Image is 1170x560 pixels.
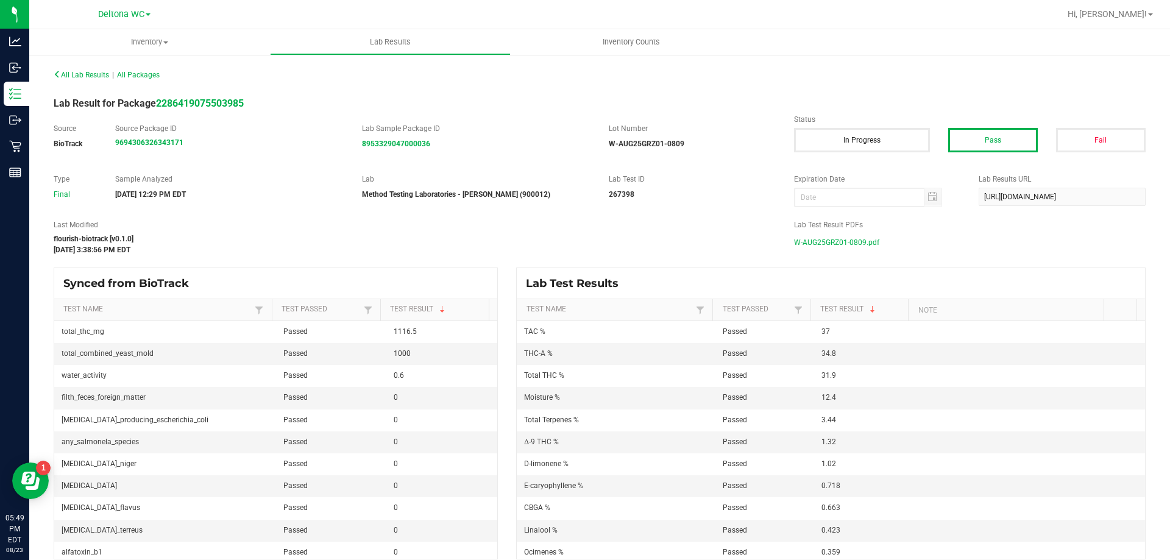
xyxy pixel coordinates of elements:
a: Inventory [29,29,270,55]
span: Passed [723,438,747,446]
span: 1.32 [821,438,836,446]
span: 0 [394,459,398,468]
th: Note [908,299,1104,321]
label: Lab Sample Package ID [362,123,590,134]
label: Lot Number [609,123,776,134]
span: Deltona WC [98,9,144,19]
span: Passed [283,327,308,336]
span: Passed [723,548,747,556]
span: Passed [723,371,747,380]
inline-svg: Inventory [9,88,21,100]
strong: [DATE] 12:29 PM EDT [115,190,186,199]
inline-svg: Reports [9,166,21,179]
a: Lab Results [270,29,511,55]
span: Ocimenes % [524,548,564,556]
span: Passed [283,349,308,358]
strong: W-AUG25GRZ01-0809 [609,140,684,148]
span: 0 [394,393,398,402]
label: Last Modified [54,219,776,230]
span: Passed [283,481,308,490]
span: Lab Results [353,37,427,48]
label: Type [54,174,97,185]
div: Final [54,189,97,200]
span: 0 [394,416,398,424]
span: total_combined_yeast_mold [62,349,154,358]
span: water_activity [62,371,107,380]
span: 0.6 [394,371,404,380]
span: Total THC % [524,371,564,380]
span: Passed [723,349,747,358]
span: [MEDICAL_DATA]_producing_escherichia_coli [62,416,208,424]
strong: flourish-biotrack [v0.1.0] [54,235,133,243]
a: 9694306326343171 [115,138,183,147]
span: 0.359 [821,548,840,556]
span: Passed [283,371,308,380]
span: Total Terpenes % [524,416,579,424]
span: Passed [283,526,308,534]
span: total_thc_mg [62,327,104,336]
p: 08/23 [5,545,24,555]
a: Test PassedSortable [282,305,361,314]
span: CBGA % [524,503,550,512]
span: Passed [283,416,308,424]
span: 0.663 [821,503,840,512]
span: Linalool % [524,526,558,534]
span: 3.44 [821,416,836,424]
span: Moisture % [524,393,560,402]
span: TAC % [524,327,545,336]
span: Passed [723,481,747,490]
span: 0 [394,526,398,534]
span: [MEDICAL_DATA]_flavus [62,503,140,512]
a: Filter [791,302,806,317]
span: [MEDICAL_DATA]_terreus [62,526,143,534]
span: Passed [723,416,747,424]
span: W-AUG25GRZ01-0809.pdf [794,233,879,252]
span: 31.9 [821,371,836,380]
label: Source Package ID [115,123,344,134]
a: Test ResultSortable [820,305,904,314]
a: 8953329047000036 [362,140,430,148]
span: 1000 [394,349,411,358]
inline-svg: Inbound [9,62,21,74]
strong: Method Testing Laboratories - [PERSON_NAME] (900012) [362,190,550,199]
span: Passed [283,438,308,446]
span: 0 [394,548,398,556]
span: 1116.5 [394,327,417,336]
span: Passed [283,393,308,402]
span: [MEDICAL_DATA]_niger [62,459,136,468]
span: 0.718 [821,481,840,490]
button: Fail [1056,128,1146,152]
strong: 267398 [609,190,634,199]
label: Status [794,114,1146,125]
span: E-caryophyllene % [524,481,583,490]
label: Expiration Date [794,174,961,185]
span: 0 [394,438,398,446]
span: Passed [283,503,308,512]
span: 37 [821,327,830,336]
span: Passed [723,459,747,468]
span: filth_feces_foreign_matter [62,393,146,402]
span: alfatoxin_b1 [62,548,102,556]
span: All Lab Results [54,71,109,79]
span: Hi, [PERSON_NAME]! [1068,9,1147,19]
span: All Packages [117,71,160,79]
a: Inventory Counts [511,29,751,55]
inline-svg: Analytics [9,35,21,48]
span: [MEDICAL_DATA] [62,481,117,490]
strong: BioTrack [54,140,82,148]
span: Lab Result for Package [54,97,244,109]
span: Passed [723,526,747,534]
span: THC-A % [524,349,553,358]
strong: [DATE] 3:38:56 PM EDT [54,246,130,254]
button: Pass [948,128,1038,152]
span: Passed [283,548,308,556]
inline-svg: Retail [9,140,21,152]
iframe: Resource center [12,463,49,499]
label: Lab Test Result PDFs [794,219,1146,230]
span: Passed [723,503,747,512]
span: | [112,71,114,79]
span: Inventory [29,37,270,48]
button: In Progress [794,128,930,152]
